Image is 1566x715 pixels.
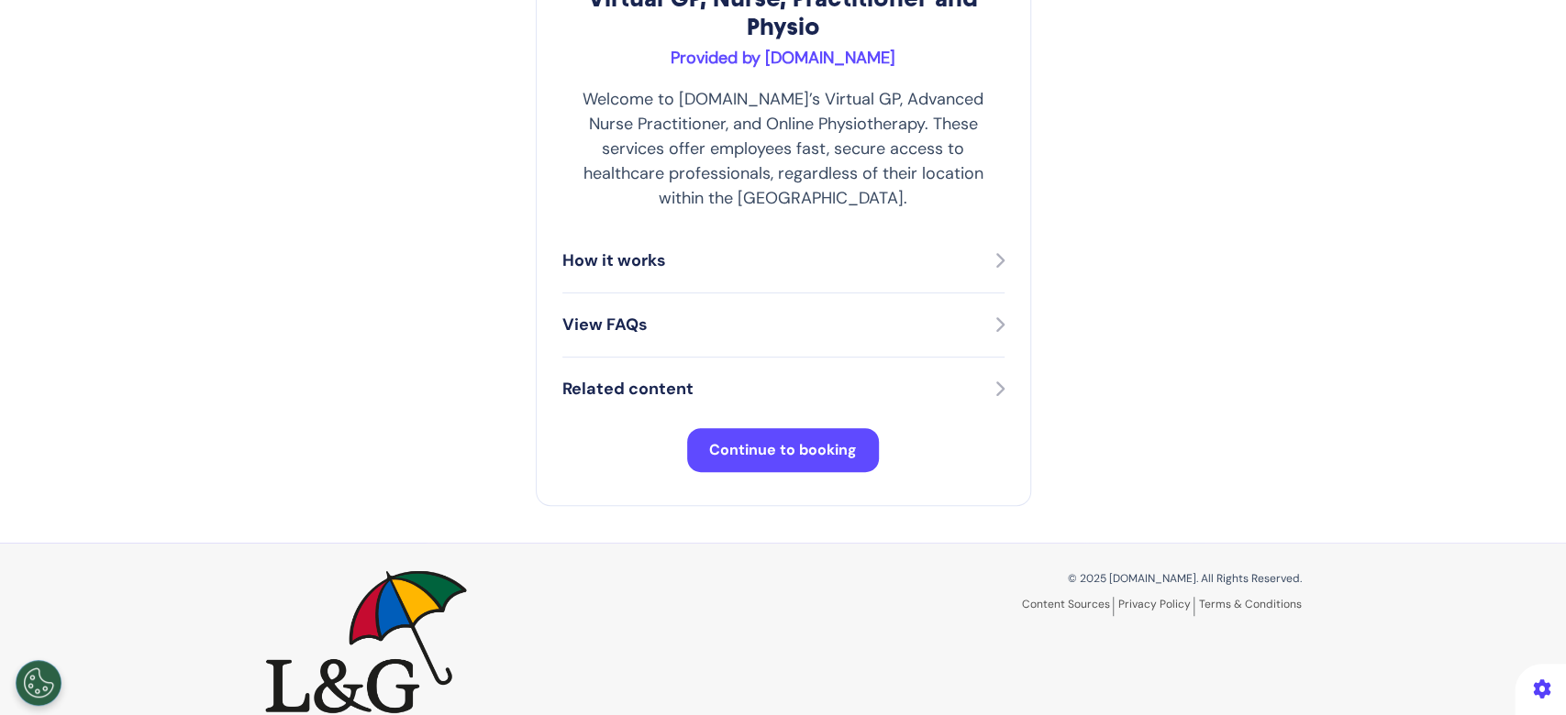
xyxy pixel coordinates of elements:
[1022,597,1114,616] a: Content Sources
[265,570,467,713] img: Spectrum.Life logo
[16,660,61,706] button: Open Preferences
[562,49,1005,69] h3: Provided by [DOMAIN_NAME]
[1199,597,1302,611] a: Terms & Conditions
[562,377,694,401] p: Related content
[562,248,666,273] p: How it works
[1118,597,1194,616] a: Privacy Policy
[562,247,1005,274] button: How it works
[562,87,1005,211] p: Welcome to [DOMAIN_NAME]’s Virtual GP, Advanced Nurse Practitioner, and Online Physiotherapy. The...
[797,570,1302,587] p: © 2025 [DOMAIN_NAME]. All Rights Reserved.
[709,440,857,459] span: Continue to booking
[562,313,648,337] p: View FAQs
[687,428,879,472] button: Continue to booking
[562,312,1005,338] button: View FAQs
[562,376,1005,402] button: Related content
